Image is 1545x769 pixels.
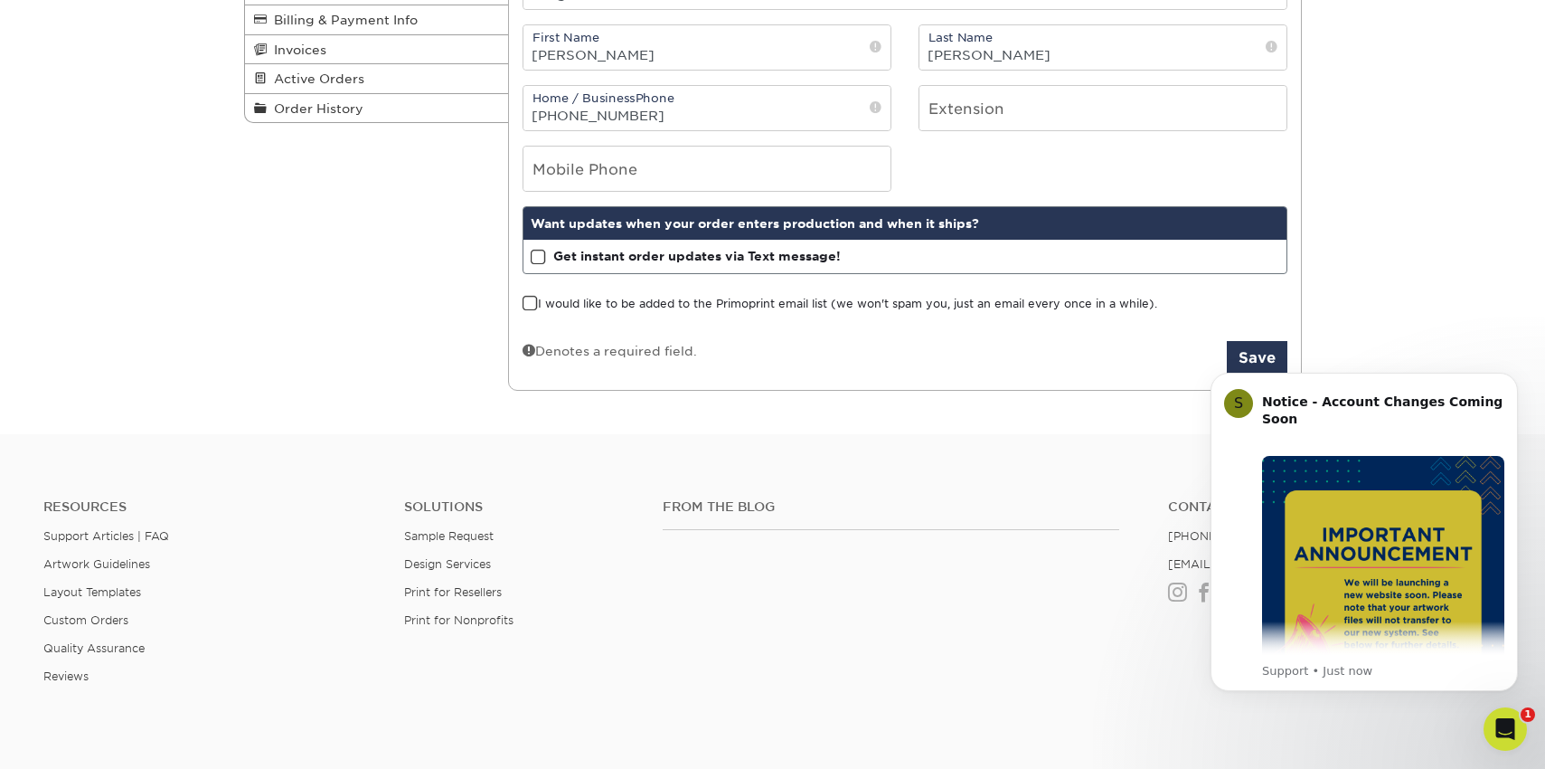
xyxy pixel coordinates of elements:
[43,585,141,599] a: Layout Templates
[43,613,128,627] a: Custom Orders
[43,641,145,655] a: Quality Assurance
[1168,529,1280,543] a: [PHONE_NUMBER]
[523,296,1157,313] label: I would like to be added to the Primoprint email list (we won't spam you, just an email every onc...
[523,341,697,360] div: Denotes a required field.
[267,43,326,57] span: Invoices
[1521,707,1535,722] span: 1
[245,35,509,64] a: Invoices
[245,94,509,122] a: Order History
[267,13,418,27] span: Billing & Payment Info
[43,529,169,543] a: Support Articles | FAQ
[43,499,377,515] h4: Resources
[1183,350,1545,760] iframe: Intercom notifications message
[1168,499,1502,515] a: Contact
[1484,707,1527,751] iframe: Intercom live chat
[267,71,364,86] span: Active Orders
[404,557,491,571] a: Design Services
[1227,341,1287,375] button: Save
[43,669,89,683] a: Reviews
[404,529,494,543] a: Sample Request
[523,207,1286,240] div: Want updates when your order enters production and when it ships?
[245,5,509,34] a: Billing & Payment Info
[553,249,841,263] strong: Get instant order updates via Text message!
[404,499,635,515] h4: Solutions
[43,557,150,571] a: Artwork Guidelines
[663,499,1119,515] h4: From the Blog
[245,64,509,93] a: Active Orders
[404,585,502,599] a: Print for Resellers
[1168,557,1384,571] a: [EMAIL_ADDRESS][DOMAIN_NAME]
[404,613,513,627] a: Print for Nonprofits
[267,101,363,116] span: Order History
